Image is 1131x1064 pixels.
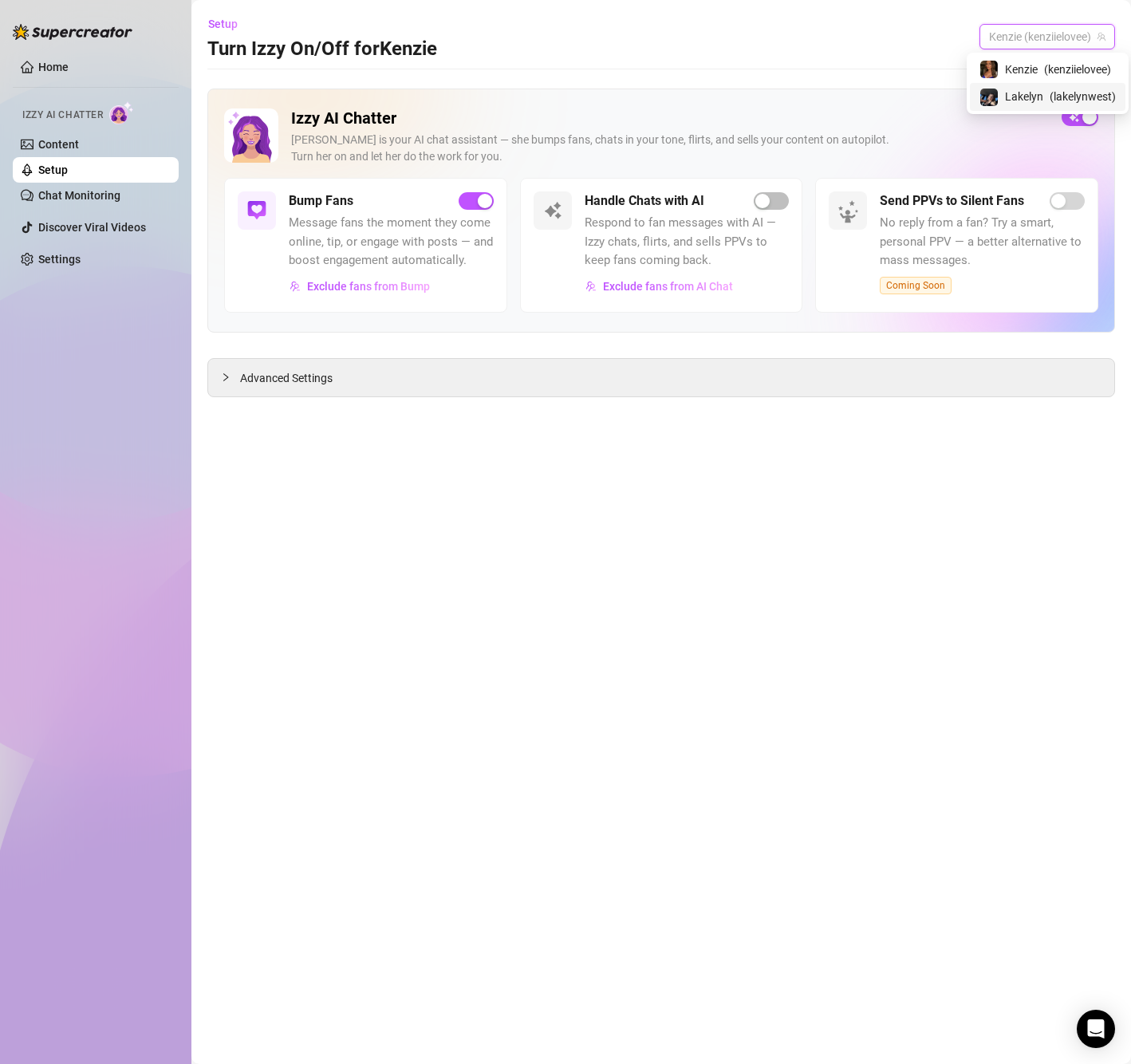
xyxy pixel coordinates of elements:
a: Home [38,61,69,73]
span: collapsed [221,372,231,382]
span: Izzy AI Chatter [22,108,103,123]
h2: Izzy AI Chatter [291,108,1049,128]
h3: Turn Izzy On/Off for Kenzie [207,37,437,62]
button: Exclude fans from AI Chat [585,274,734,299]
img: Izzy AI Chatter [224,108,278,163]
span: Advanced Settings [240,369,333,387]
img: Kenzie [980,61,998,78]
span: ( kenziielovee ) [1044,61,1111,78]
img: Lakelyn [980,89,998,106]
h5: Send PPVs to Silent Fans [880,191,1024,211]
span: Coming Soon [880,277,952,294]
span: Respond to fan messages with AI — Izzy chats, flirts, and sells PPVs to keep fans coming back. [585,214,790,270]
span: Exclude fans from Bump [307,280,430,293]
h5: Handle Chats with AI [585,191,704,211]
div: collapsed [221,368,240,386]
img: svg%3e [585,281,597,292]
span: Message fans the moment they come online, tip, or engage with posts — and boost engagement automa... [289,214,494,270]
img: svg%3e [247,201,266,220]
a: Discover Viral Videos [38,221,146,234]
h5: Bump Fans [289,191,353,211]
a: Content [38,138,79,151]
img: svg%3e [290,281,301,292]
span: team [1097,32,1106,41]
img: logo-BBDzfeDw.svg [13,24,132,40]
span: Setup [208,18,238,30]
span: No reply from a fan? Try a smart, personal PPV — a better alternative to mass messages. [880,214,1085,270]
a: Settings [38,253,81,266]
img: silent-fans-ppv-o-N6Mmdf.svg [837,200,863,226]
button: Setup [207,11,250,37]
span: Lakelyn [1005,88,1043,105]
img: svg%3e [543,201,562,220]
span: Kenzie (kenziielovee) [989,25,1105,49]
div: [PERSON_NAME] is your AI chat assistant — she bumps fans, chats in your tone, flirts, and sells y... [291,132,1049,165]
img: AI Chatter [109,101,134,124]
a: Chat Monitoring [38,189,120,202]
div: Open Intercom Messenger [1077,1010,1115,1048]
span: Kenzie [1005,61,1038,78]
span: ( lakelynwest ) [1050,88,1116,105]
a: Setup [38,164,68,176]
span: Exclude fans from AI Chat [603,280,733,293]
button: Exclude fans from Bump [289,274,431,299]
